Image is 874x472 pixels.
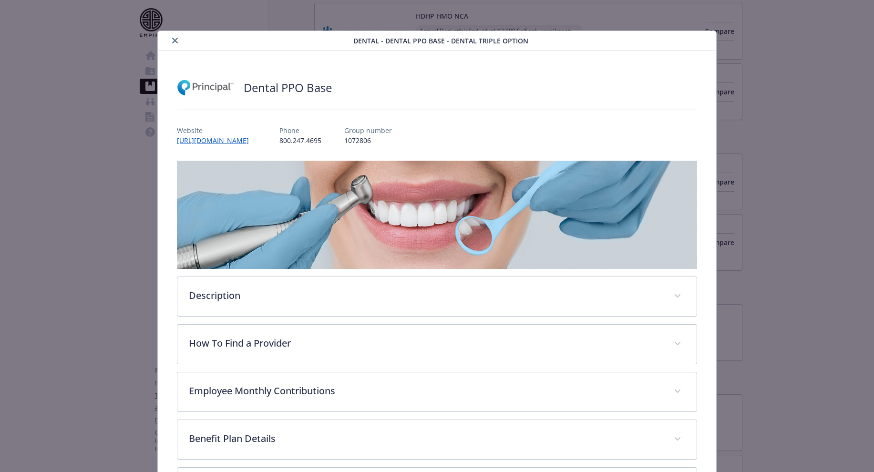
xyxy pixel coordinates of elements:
[169,35,181,46] button: close
[344,135,392,145] p: 1072806
[353,36,528,46] span: Dental - Dental PPO Base - Dental Triple Option
[177,161,697,269] img: banner
[279,125,321,135] p: Phone
[177,73,234,102] img: Principal Financial Group Inc
[177,136,257,145] a: [URL][DOMAIN_NAME]
[189,336,662,350] p: How To Find a Provider
[279,135,321,145] p: 800.247.4695
[177,325,697,364] div: How To Find a Provider
[177,277,697,316] div: Description
[177,420,697,459] div: Benefit Plan Details
[177,372,697,411] div: Employee Monthly Contributions
[189,431,662,446] p: Benefit Plan Details
[244,80,332,96] h2: Dental PPO Base
[177,125,257,135] p: Website
[344,125,392,135] p: Group number
[189,384,662,398] p: Employee Monthly Contributions
[189,288,662,303] p: Description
